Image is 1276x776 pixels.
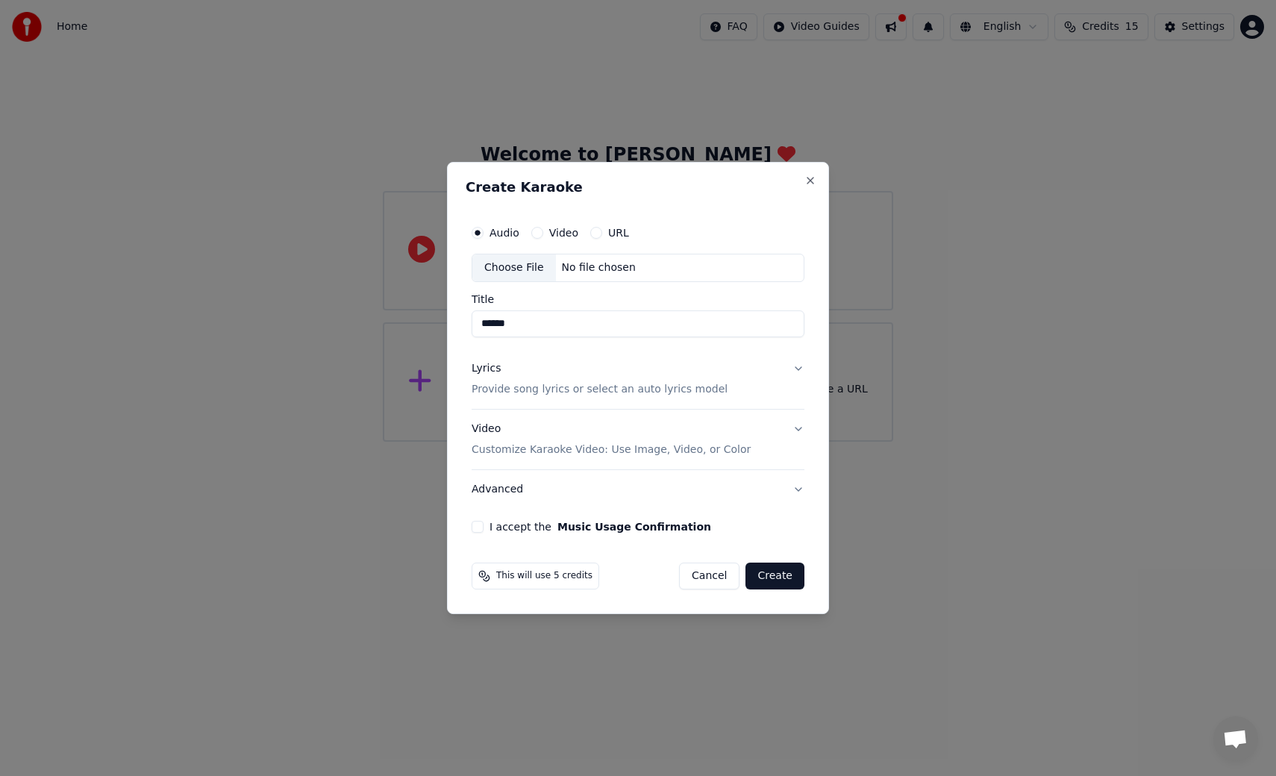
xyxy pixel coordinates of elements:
[490,522,711,532] label: I accept the
[557,522,711,532] button: I accept the
[745,563,804,589] button: Create
[472,470,804,509] button: Advanced
[549,228,578,238] label: Video
[490,228,519,238] label: Audio
[472,442,751,457] p: Customize Karaoke Video: Use Image, Video, or Color
[556,260,642,275] div: No file chosen
[466,181,810,194] h2: Create Karaoke
[679,563,739,589] button: Cancel
[472,382,728,397] p: Provide song lyrics or select an auto lyrics model
[472,361,501,376] div: Lyrics
[472,294,804,304] label: Title
[472,410,804,469] button: VideoCustomize Karaoke Video: Use Image, Video, or Color
[472,349,804,409] button: LyricsProvide song lyrics or select an auto lyrics model
[472,254,556,281] div: Choose File
[608,228,629,238] label: URL
[472,422,751,457] div: Video
[496,570,592,582] span: This will use 5 credits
